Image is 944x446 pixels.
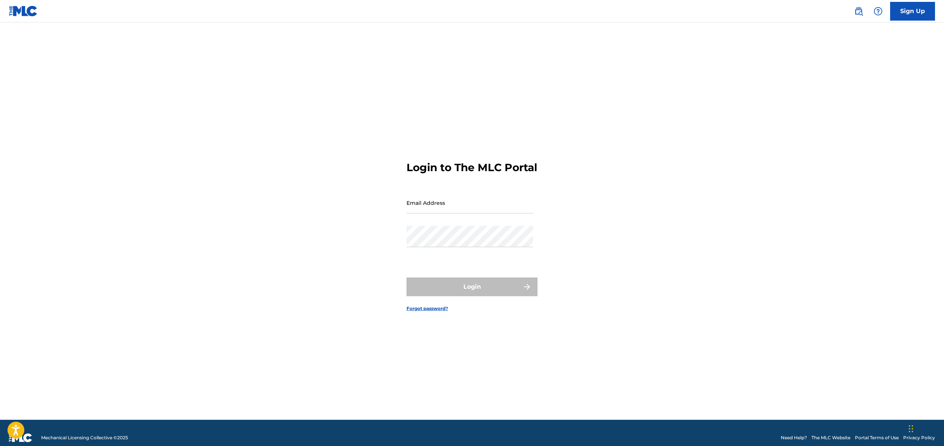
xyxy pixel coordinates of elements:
[907,410,944,446] iframe: Chat Widget
[811,434,850,441] a: The MLC Website
[890,2,935,21] a: Sign Up
[9,6,38,16] img: MLC Logo
[41,434,128,441] span: Mechanical Licensing Collective © 2025
[871,4,886,19] div: Help
[406,161,537,174] h3: Login to The MLC Portal
[874,7,883,16] img: help
[854,7,863,16] img: search
[903,434,935,441] a: Privacy Policy
[909,418,913,440] div: Drag
[9,433,32,442] img: logo
[781,434,807,441] a: Need Help?
[855,434,899,441] a: Portal Terms of Use
[406,305,448,312] a: Forgot password?
[851,4,866,19] a: Public Search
